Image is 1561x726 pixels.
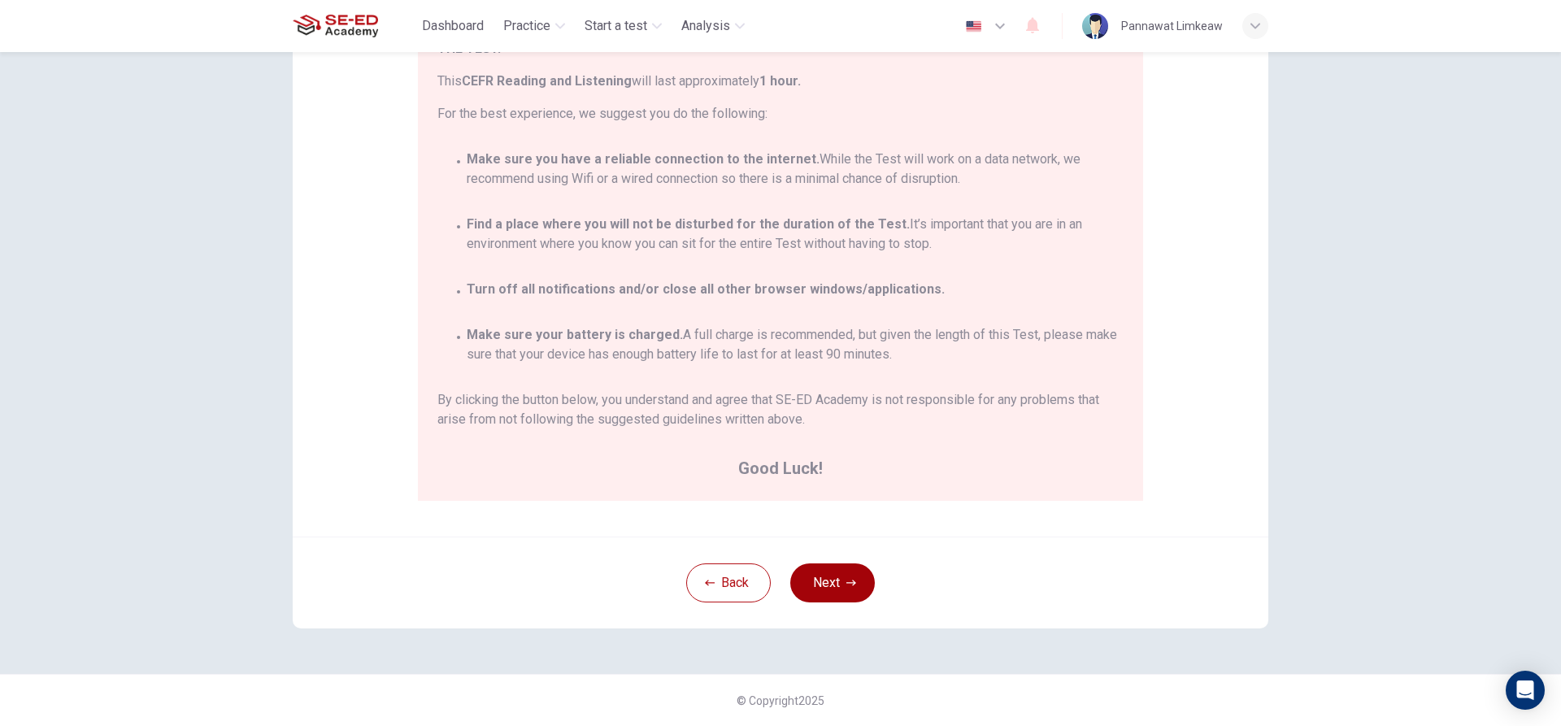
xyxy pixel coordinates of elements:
button: Practice [497,11,572,41]
strong: 1 hour. [759,73,801,89]
img: en [963,20,984,33]
span: Start a test [585,16,647,36]
span: Practice [503,16,550,36]
span: Analysis [681,16,730,36]
button: Analysis [675,11,751,41]
button: Dashboard [415,11,490,41]
a: SE-ED Academy logo [293,10,415,42]
button: Back [686,563,771,602]
img: Profile picture [1082,13,1108,39]
strong: Make sure your battery is charged. [467,327,683,342]
div: Open Intercom Messenger [1506,671,1545,710]
button: Next [790,563,875,602]
span: Dashboard [422,16,484,36]
img: SE-ED Academy logo [293,10,378,42]
span: © Copyright 2025 [737,694,824,707]
strong: Turn off all notifications and/or close all other browser windows/applications. [467,281,945,297]
strong: Make sure you have a reliable connection to the internet. [467,151,820,167]
span: While the Test will work on a data network, we recommend using Wifi or a wired connection so ther... [467,150,1124,189]
span: For the best experience, we suggest you do the following: [437,104,1124,124]
span: A full charge is recommended, but given the length of this Test, please make sure that your devic... [467,325,1124,364]
span: By clicking the button below, you understand and agree that SE-ED Academy is not responsible for ... [437,390,1124,429]
strong: Find a place where you will not be disturbed for the duration of the Test. [467,216,910,232]
span: This will last approximately [437,72,1124,91]
span: It’s important that you are in an environment where you know you can sit for the entire Test with... [467,215,1124,254]
span: Good Luck! [437,455,1124,481]
div: Pannawat Limkeaw [1121,16,1223,36]
strong: CEFR Reading and Listening [462,73,632,89]
button: Start a test [578,11,668,41]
